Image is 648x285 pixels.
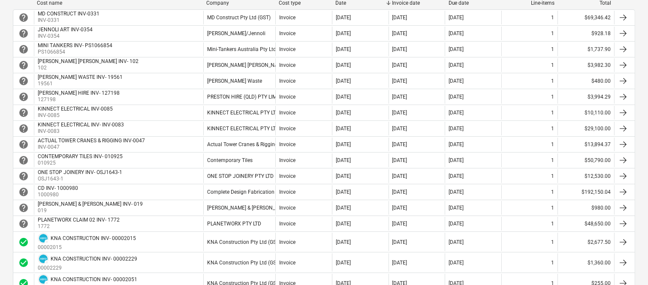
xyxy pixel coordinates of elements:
div: $29,100.00 [558,122,614,135]
div: [DATE] [449,126,464,132]
div: [DATE] [336,15,351,21]
p: 1772 [38,223,121,230]
span: check_circle [18,237,29,247]
div: $69,346.42 [558,11,614,24]
div: [DATE] [392,221,407,227]
div: KNA CONSTRUCTON INV- 00002015 [51,235,136,241]
div: Invoice [279,239,295,245]
div: Invoice is waiting for an approval [18,60,29,70]
div: $192,150.04 [558,185,614,199]
span: help [18,28,29,39]
div: PLANETWORX PTY LTD [207,221,261,227]
span: help [18,187,29,197]
div: MINI TANKERS INV- PS1066854 [38,42,112,48]
div: 1 [551,173,554,179]
div: KNA Construction Pty Ltd (GST) [207,239,281,245]
div: [DATE] [449,110,464,116]
div: ONE STOP JOINERY INV- OSJ1643-1 [38,169,122,175]
div: Invoice [279,141,295,147]
div: CONTEMPORARY TILES INV- 010925 [38,153,123,159]
p: INV-0083 [38,128,126,135]
span: help [18,44,29,54]
div: [PERSON_NAME] Waste [207,78,262,84]
p: INV-0354 [38,33,94,40]
div: Invoice [279,94,295,100]
div: [DATE] [336,157,351,163]
div: [DATE] [336,126,351,132]
div: Invoice is waiting for an approval [18,44,29,54]
div: [DATE] [392,126,407,132]
div: Invoice is waiting for an approval [18,123,29,134]
div: [DATE] [449,239,464,245]
div: Complete Design Fabrication [207,189,274,195]
div: Invoice [279,157,295,163]
div: 1 [551,157,554,163]
div: [DATE] [392,94,407,100]
div: [DATE] [392,15,407,21]
div: PLANETWORX CLAIM 02 INV- 1772 [38,217,120,223]
div: Invoice is waiting for an approval [18,219,29,229]
div: [DATE] [336,110,351,116]
div: [DATE] [336,78,351,84]
p: INV-0331 [38,17,101,24]
div: Invoice [279,30,295,36]
div: KINNECT ELECTRICAL PTY LTD (GST from [DATE]) [207,110,322,116]
span: help [18,108,29,118]
div: Invoice [279,46,295,52]
div: ONE STOP JOINERY PTY LTD [207,173,274,179]
div: [DATE] [449,260,464,266]
div: $48,650.00 [558,217,614,231]
span: help [18,155,29,165]
div: [DATE] [449,94,464,100]
div: Invoice is waiting for an approval [18,187,29,197]
div: [PERSON_NAME] [PERSON_NAME] [207,62,286,68]
span: help [18,76,29,86]
div: KNA CONSTRUCTION INV- 00002229 [51,256,137,262]
div: $928.18 [558,27,614,40]
div: [PERSON_NAME] HIRE INV- 127198 [38,90,120,96]
div: Invoice is waiting for an approval [18,203,29,213]
div: [DATE] [449,157,464,163]
div: KNA Construction Pty Ltd (GST) [207,260,281,266]
div: ACTUAL TOWER CRANES & RIGGING INV-0047 [38,138,145,144]
div: KINNECT ELECTRICAL PTY LTD (GST from [DATE]) [207,126,322,132]
p: PS1066854 [38,48,114,56]
div: $3,994.29 [558,90,614,104]
span: help [18,92,29,102]
div: [DATE] [449,221,464,227]
p: 010925 [38,159,124,167]
div: [DATE] [392,141,407,147]
iframe: Chat Widget [605,244,648,285]
div: 1 [551,141,554,147]
img: xero.svg [39,275,48,284]
span: help [18,219,29,229]
div: 1 [551,62,554,68]
div: [DATE] [449,189,464,195]
div: Invoice has been synced with Xero and its status is currently DRAFT [38,274,49,285]
p: OSJ1643-1 [38,175,124,183]
div: KINNECT ELECTRICAL INV- INV-0083 [38,122,124,128]
div: 1 [551,221,554,227]
div: [DATE] [336,141,351,147]
div: [PERSON_NAME] WASTE INV- 19561 [38,74,123,80]
span: help [18,123,29,134]
div: Actual Tower Cranes & Rigging [207,141,278,147]
div: [DATE] [392,205,407,211]
div: $980.00 [558,201,614,215]
div: $10,110.00 [558,106,614,120]
p: 00002015 [38,244,136,251]
div: 1 [551,205,554,211]
div: Invoice is waiting for an approval [18,155,29,165]
span: help [18,12,29,23]
div: 1 [551,30,554,36]
span: check_circle [18,258,29,268]
div: Invoice [279,173,295,179]
div: Invoice has been synced with Xero and its status is currently DRAFT [38,233,49,244]
div: [DATE] [392,110,407,116]
span: help [18,139,29,150]
p: 019 [38,207,145,214]
div: PRESTON HIRE (QLD) PTY LIMITED [207,94,287,100]
div: 1 [551,260,554,266]
div: [DATE] [392,62,407,68]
